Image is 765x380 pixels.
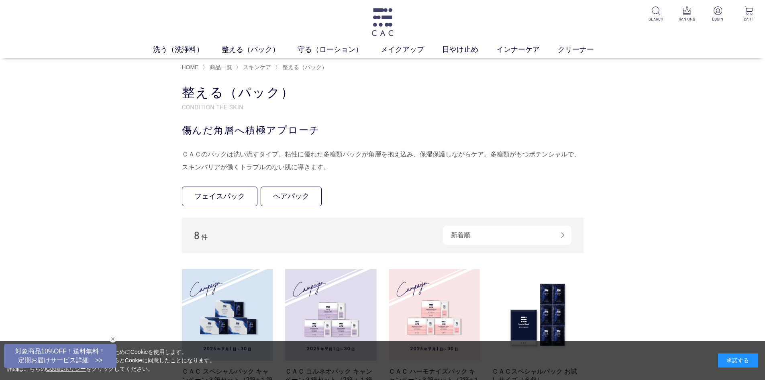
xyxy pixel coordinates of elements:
[261,187,322,206] a: ヘアパック
[677,16,697,22] p: RANKING
[646,6,666,22] a: SEARCH
[182,123,583,138] div: 傷んだ角層へ積極アプローチ
[182,187,257,206] a: フェイスパック
[442,44,496,55] a: 日やけ止め
[182,148,583,174] div: ＣＡＣのパックは洗い流すタイプ。粘性に優れた多糖類パックが角層を抱え込み、保湿保護しながらケア。多糖類がもつポテンシャルで、スキンバリアが働くトラブルのない肌に導きます。
[496,44,558,55] a: インナーケア
[298,44,381,55] a: 守る（ローション）
[182,84,583,101] h1: 整える（パック）
[241,64,271,70] a: スキンケア
[708,6,728,22] a: LOGIN
[285,269,377,361] img: ＣＡＣ コルネオパック キャンペーン３箱セット（2箱＋１箱プレゼント）
[222,44,298,55] a: 整える（パック）
[370,8,395,36] img: logo
[492,269,583,361] img: ＣＡＣスペシャルパック お試しサイズ（６包）
[443,226,571,245] div: 新着順
[236,64,273,71] li: 〉
[739,16,759,22] p: CART
[739,6,759,22] a: CART
[646,16,666,22] p: SEARCH
[194,229,200,241] span: 8
[282,64,327,70] span: 整える（パック）
[281,64,327,70] a: 整える（パック）
[201,234,208,240] span: 件
[708,16,728,22] p: LOGIN
[210,64,232,70] span: 商品一覧
[677,6,697,22] a: RANKING
[243,64,271,70] span: スキンケア
[182,64,199,70] a: HOME
[558,44,612,55] a: クリーナー
[275,64,329,71] li: 〉
[153,44,222,55] a: 洗う（洗浄料）
[718,353,758,368] div: 承諾する
[182,103,583,111] p: CONDITION THE SKIN
[202,64,234,71] li: 〉
[381,44,442,55] a: メイクアップ
[208,64,232,70] a: 商品一覧
[182,269,273,361] img: ＣＡＣ スペシャルパック キャンペーン３箱セット（2箱+１箱プレゼント）
[389,269,480,361] img: ＣＡＣ ハーモナイズパック キャンペーン３箱セット（2箱+１箱プレゼント）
